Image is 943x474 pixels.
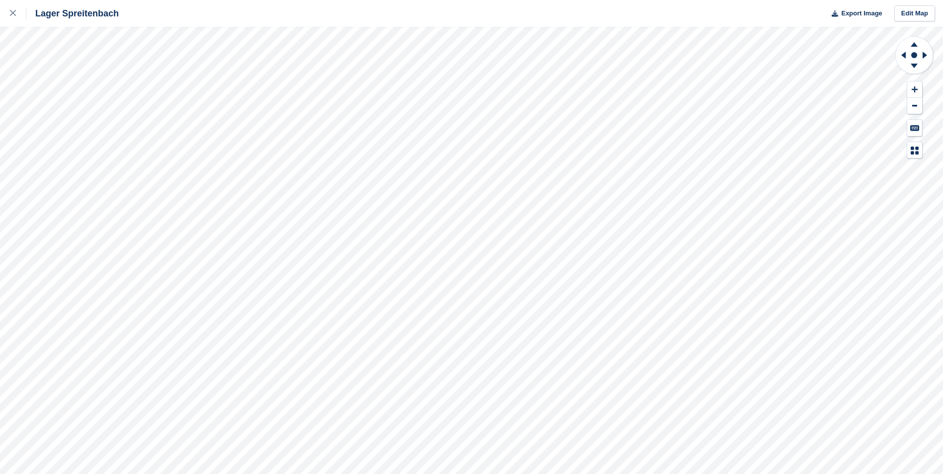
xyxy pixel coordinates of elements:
span: Export Image [841,8,882,18]
button: Keyboard Shortcuts [907,120,922,136]
button: Zoom In [907,81,922,98]
button: Export Image [826,5,882,22]
button: Map Legend [907,142,922,158]
div: Lager Spreitenbach [26,7,119,19]
a: Edit Map [894,5,935,22]
button: Zoom Out [907,98,922,114]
